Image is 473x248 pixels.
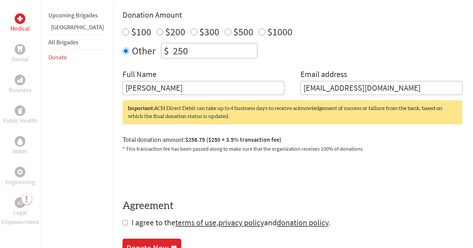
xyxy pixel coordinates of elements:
[161,43,172,58] div: $
[5,177,35,187] p: Engineering
[199,25,219,38] label: $300
[132,217,330,228] span: I agree to the , and .
[300,69,347,81] label: Email address
[15,136,25,147] div: Water
[17,16,23,21] img: Medical
[15,197,25,208] div: Legal Empowerment
[123,161,224,187] iframe: reCAPTCHA
[123,10,462,20] h4: Donation Amount
[15,75,25,85] div: Business
[48,38,78,46] a: All Brigades
[267,25,292,38] label: $1000
[10,24,30,33] p: Medical
[233,25,253,38] label: $500
[1,197,39,227] a: Legal EmpowermentLegal Empowerment
[123,81,284,95] input: Enter Full Name
[185,136,281,143] span: $258.75 ($250 + 3.5% transaction fee)
[218,217,264,228] a: privacy policy
[10,13,30,33] a: MedicalMedical
[17,137,23,145] img: Water
[15,13,25,24] div: Medical
[123,200,462,212] h4: Agreement
[123,135,281,145] label: Total donation amount:
[12,44,28,64] a: DentalDental
[13,147,27,156] p: Water
[3,116,37,125] p: Public Health
[132,43,156,58] label: Other
[277,217,328,228] a: donation policy
[131,25,151,38] label: $100
[51,23,104,31] a: [GEOGRAPHIC_DATA]
[15,167,25,177] div: Engineering
[123,100,462,124] div: ACH Direct Debit can take up to 4 business days to receive acknowledgement of success or failure ...
[13,136,27,156] a: WaterWater
[123,145,462,153] p: * This transaction fee has been passed along to make sure that the organization receives 100% of ...
[48,11,98,19] a: Upcoming Brigades
[15,44,25,55] div: Dental
[3,105,37,125] a: Public HealthPublic Health
[17,77,23,83] img: Business
[172,43,257,58] input: Enter Amount
[17,46,23,52] img: Dental
[165,25,185,38] label: $200
[12,55,28,64] p: Dental
[5,167,35,187] a: EngineeringEngineering
[48,23,104,35] li: Greece
[17,107,23,114] img: Public Health
[17,201,23,205] img: Legal Empowerment
[17,169,23,175] img: Engineering
[9,75,31,95] a: BusinessBusiness
[300,81,462,95] input: Your Email
[48,50,104,65] li: Donate
[128,106,154,111] strong: Important:
[175,217,216,228] a: terms of use
[9,85,31,95] p: Business
[48,53,67,61] a: Donate
[123,69,157,81] label: Full Name
[48,8,104,23] li: Upcoming Brigades
[1,208,39,227] p: Legal Empowerment
[48,35,104,50] li: All Brigades
[15,105,25,116] div: Public Health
